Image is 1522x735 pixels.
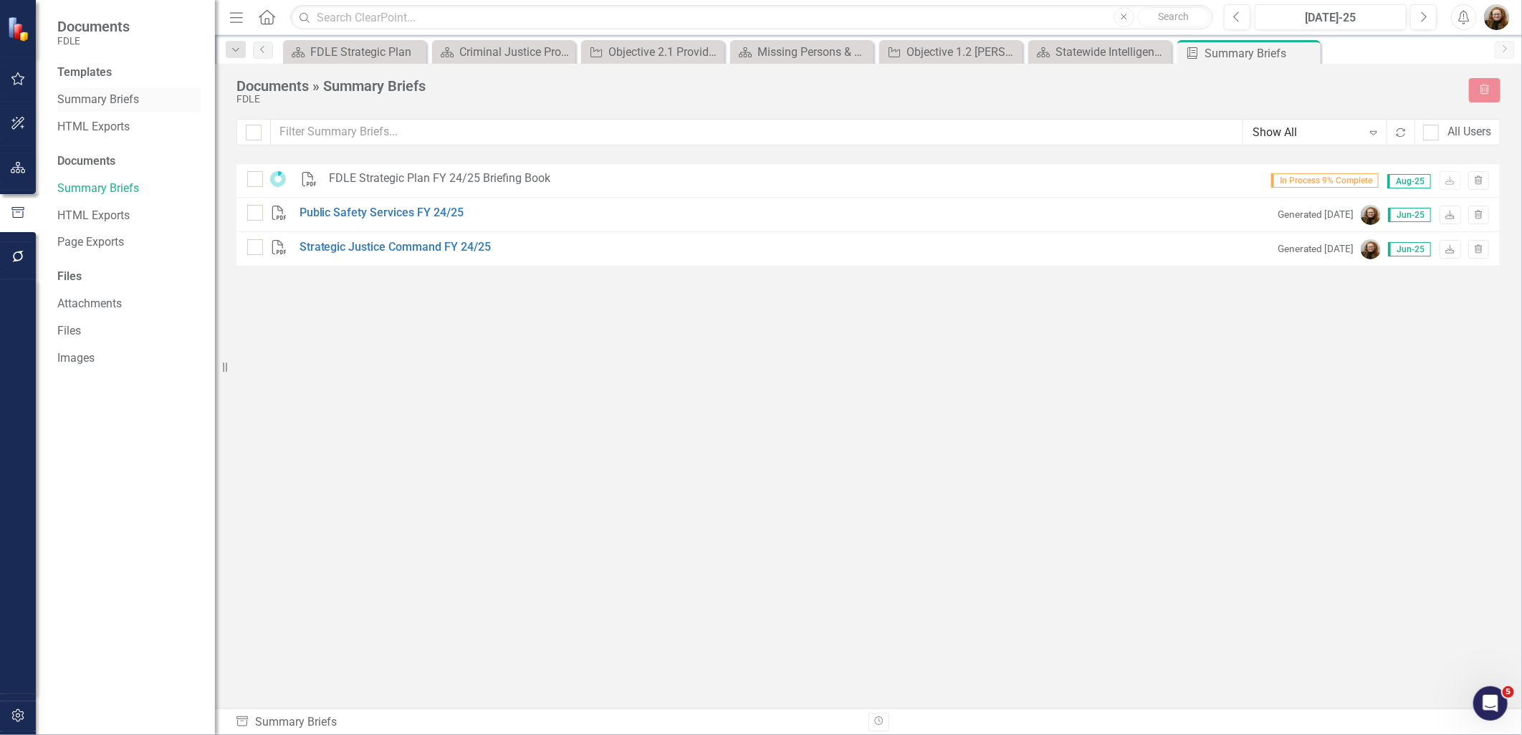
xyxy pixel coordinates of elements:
[1056,43,1168,61] div: Statewide Intelligence Landing Page
[1361,205,1381,225] img: Jennifer Siddoway
[1253,125,1362,141] div: Show All
[300,239,492,256] a: Strategic Justice Command FY 24/25
[57,35,130,47] small: FDLE
[1388,208,1431,222] span: Jun-25
[57,296,201,312] a: Attachments
[330,170,551,187] div: FDLE Strategic Plan FY 24/25 Briefing Book
[57,208,201,224] a: HTML Exports
[57,323,201,340] a: Files
[1278,242,1354,256] small: Generated [DATE]
[1484,4,1510,30] img: Jennifer Siddoway
[57,64,201,81] div: Templates
[1205,44,1317,62] div: Summary Briefs
[436,43,572,61] a: Criminal Justice Professionalism, Standards & Training Services Landing Page
[57,269,201,285] div: Files
[290,5,1213,30] input: Search ClearPoint...
[270,119,1243,145] input: Filter Summary Briefs...
[57,350,201,367] a: Images
[1138,7,1210,27] button: Search
[1361,239,1381,259] img: Jennifer Siddoway
[287,43,423,61] a: FDLE Strategic Plan
[608,43,721,61] div: Objective 2.1 Provide access to emerging drug trends through CJP's mission with the Medical Exami...
[1387,174,1431,188] span: Aug-25
[1255,4,1407,30] button: [DATE]-25
[1447,124,1491,140] div: All Users
[236,94,1455,105] div: FDLE
[734,43,870,61] a: Missing Persons & Offender Enforcement Landing Page
[1473,686,1508,721] iframe: Intercom live chat
[57,92,201,108] a: Summary Briefs
[300,205,464,221] a: Public Safety Services FY 24/25
[1260,9,1402,27] div: [DATE]-25
[57,181,201,197] a: Summary Briefs
[236,78,1455,94] div: Documents » Summary Briefs
[6,16,33,42] img: ClearPoint Strategy
[883,43,1019,61] a: Objective 1.2 [PERSON_NAME] information sharing with criminal justice partners and the public.
[1271,173,1379,188] span: In Process 9% Complete
[57,153,201,170] div: Documents
[757,43,870,61] div: Missing Persons & Offender Enforcement Landing Page
[1503,686,1514,698] span: 5
[1388,242,1431,256] span: Jun-25
[585,43,721,61] a: Objective 2.1 Provide access to emerging drug trends through CJP's mission with the Medical Exami...
[57,18,130,35] span: Documents
[1032,43,1168,61] a: Statewide Intelligence Landing Page
[459,43,572,61] div: Criminal Justice Professionalism, Standards & Training Services Landing Page
[310,43,423,61] div: FDLE Strategic Plan
[1278,208,1354,221] small: Generated [DATE]
[906,43,1019,61] div: Objective 1.2 [PERSON_NAME] information sharing with criminal justice partners and the public.
[57,119,201,135] a: HTML Exports
[57,234,201,251] a: Page Exports
[235,714,858,731] div: Summary Briefs
[1158,11,1189,22] span: Search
